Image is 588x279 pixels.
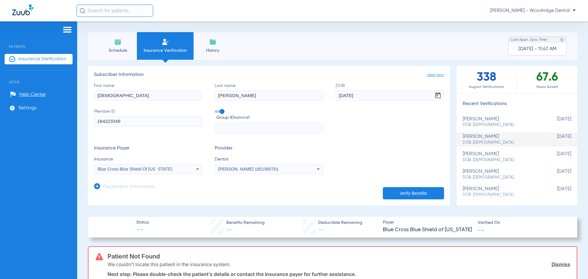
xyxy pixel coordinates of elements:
[107,253,570,259] h3: Patient Not Found
[96,253,103,260] img: error-icon
[103,184,155,190] h3: Dependent Information
[215,83,323,101] label: Last name
[5,35,73,49] span: Patients
[94,72,444,78] h3: Subscriber Information
[198,47,227,54] span: History
[463,151,541,163] div: [PERSON_NAME]
[318,220,362,226] span: Deductible Remaining
[94,90,202,101] input: First name
[432,89,444,102] button: Open calendar
[541,186,571,198] span: [DATE]
[552,261,570,267] a: Dismiss
[463,186,541,198] div: [PERSON_NAME]
[18,105,36,111] span: Settings
[18,56,66,62] span: Insurance Verification
[463,157,541,163] span: DOB: [DEMOGRAPHIC_DATA]
[490,8,576,14] span: [PERSON_NAME] - Woodridge Dental
[162,38,169,46] img: Manual Insurance Verification
[107,271,570,277] p: Next step: Please double-check the patient’s details or contact the insurance payer for further a...
[463,122,541,128] span: DOB: [DEMOGRAPHIC_DATA]
[478,227,484,233] span: --
[80,8,85,13] img: Search Icon
[218,167,279,172] span: [PERSON_NAME] 1851965701
[541,134,571,145] span: [DATE]
[226,220,265,226] span: Benefits Remaining
[226,227,232,233] span: --
[383,187,444,199] button: Verify Benefits
[463,175,541,180] span: DOB: [DEMOGRAPHIC_DATA]
[215,145,323,152] h3: Provider
[141,47,189,54] span: Insurance Verification
[463,192,541,198] span: DOB: [DEMOGRAPHIC_DATA]
[560,38,564,42] img: last sync help info
[457,101,577,107] h3: Recent Verifications
[511,37,548,43] span: Last Appt. Sync Time:
[94,108,202,134] label: Member ID
[541,169,571,180] span: [DATE]
[457,66,517,93] div: 338
[463,169,541,180] div: [PERSON_NAME]
[518,46,556,52] span: [DATE] - 11:47 AM
[383,219,473,226] span: Payer
[114,38,122,46] img: Schedule
[336,83,444,101] label: DOB
[136,219,149,226] span: Status
[103,47,132,54] span: Schedule
[478,220,567,226] span: Verified On
[98,167,172,172] span: Blue Cross Blue Shield Of [US_STATE]
[19,92,46,98] span: Help Center
[94,83,202,101] label: First name
[318,227,324,233] span: --
[234,115,250,121] small: (optional)
[517,66,577,93] div: 67.6
[94,156,202,162] span: Insurance
[215,156,323,162] span: Dentist
[427,72,444,78] span: clear form
[216,115,323,121] span: Group ID
[10,92,46,98] a: Help Center
[463,116,541,128] div: [PERSON_NAME]
[383,226,473,234] span: Blue Cross Blue Shield of [US_STATE]
[517,84,577,90] span: Hours Saved
[5,71,73,84] span: Setup
[541,116,571,128] span: [DATE]
[209,38,217,46] img: History
[12,5,33,15] img: Zuub Logo
[94,116,202,126] input: Member ID
[541,151,571,163] span: [DATE]
[107,261,231,267] p: We couldn’t locate this patient in the insurance system.
[336,90,444,101] input: DOBOpen calendar
[94,145,202,152] h3: Insurance Payer
[136,226,149,235] span: --
[463,140,541,145] span: DOB: [DEMOGRAPHIC_DATA]
[77,5,153,17] input: Search for patients
[463,134,541,145] div: [PERSON_NAME]
[215,90,323,101] input: Last name
[62,26,72,33] img: hamburger-icon
[457,84,517,90] span: August Verifications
